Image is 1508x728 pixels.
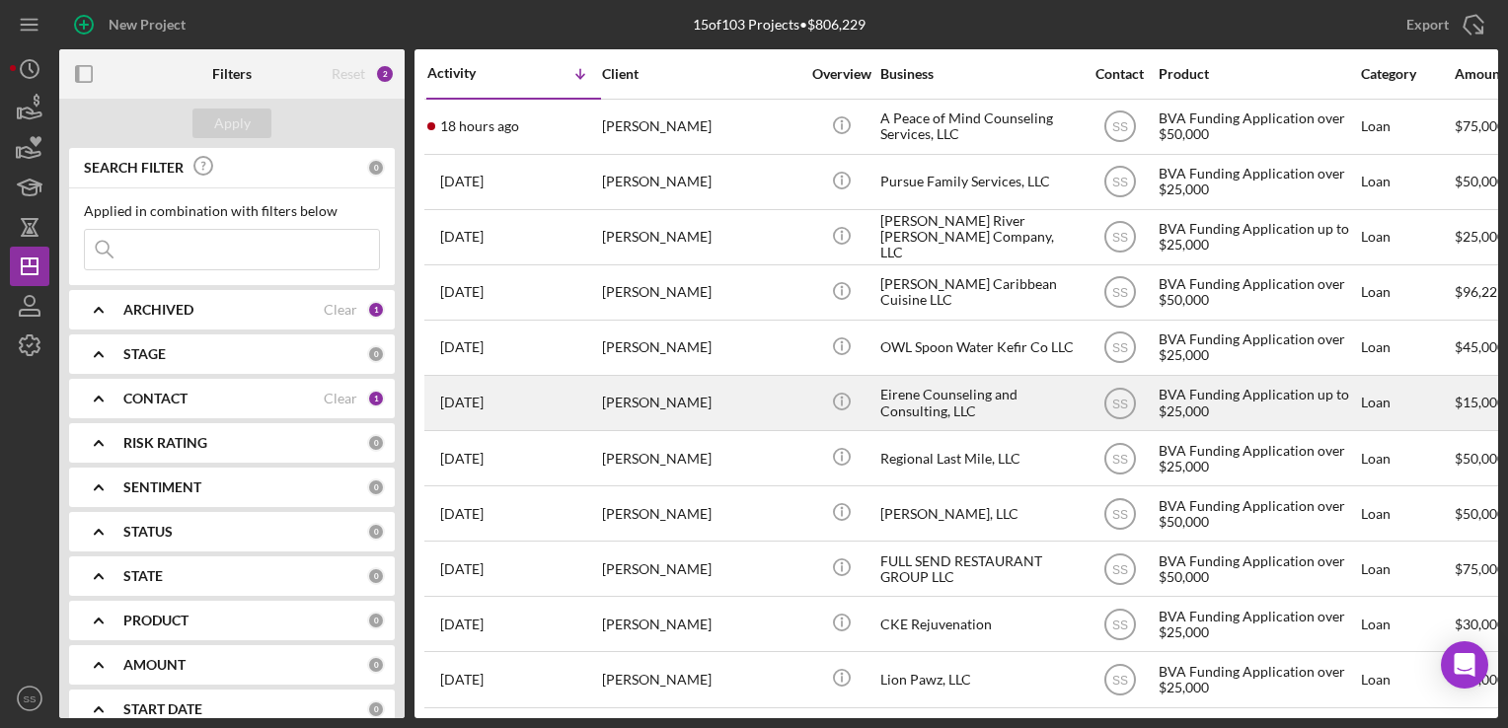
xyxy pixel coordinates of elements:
div: [PERSON_NAME], LLC [880,487,1078,540]
div: FULL SEND RESTAURANT GROUP LLC [880,543,1078,595]
text: SS [1111,562,1127,576]
div: Export [1406,5,1449,44]
div: 0 [367,345,385,363]
div: Clear [324,391,357,406]
b: STAGE [123,346,166,362]
time: 2025-08-09 17:27 [440,174,484,189]
div: 0 [367,567,385,585]
div: 1 [367,301,385,319]
time: 2025-08-04 19:12 [440,339,484,355]
div: 0 [367,612,385,629]
time: 2025-07-28 12:53 [440,451,484,467]
div: Loan [1361,211,1453,263]
div: Loan [1361,487,1453,540]
b: SENTIMENT [123,479,201,495]
div: Lion Pawz, LLC [880,653,1078,705]
div: Pursue Family Services, LLC [880,156,1078,208]
div: Open Intercom Messenger [1441,641,1488,689]
div: Loan [1361,322,1453,374]
time: 2025-08-11 20:11 [440,118,519,134]
div: 1 [367,390,385,407]
time: 2025-07-29 19:30 [440,395,484,410]
b: CONTACT [123,391,188,406]
div: Loan [1361,266,1453,319]
time: 2025-07-08 17:47 [440,672,484,688]
div: [PERSON_NAME] [602,432,799,484]
div: BVA Funding Application over $50,000 [1159,101,1356,153]
time: 2025-07-21 10:06 [440,506,484,522]
div: Loan [1361,156,1453,208]
div: 15 of 103 Projects • $806,229 [693,17,866,33]
div: Loan [1361,598,1453,650]
div: BVA Funding Application up to $25,000 [1159,377,1356,429]
b: Filters [212,66,252,82]
div: Loan [1361,101,1453,153]
div: New Project [109,5,186,44]
div: [PERSON_NAME] [602,543,799,595]
div: [PERSON_NAME] [602,156,799,208]
text: SS [1111,397,1127,410]
div: Apply [214,109,251,138]
div: Activity [427,65,514,81]
div: [PERSON_NAME] [602,653,799,705]
div: [PERSON_NAME] [602,211,799,263]
div: Loan [1361,377,1453,429]
text: SS [1111,231,1127,245]
text: SS [1111,286,1127,300]
div: 0 [367,159,385,177]
button: New Project [59,5,205,44]
b: PRODUCT [123,613,188,628]
b: STATUS [123,524,173,540]
div: [PERSON_NAME] [602,598,799,650]
div: BVA Funding Application up to $25,000 [1159,211,1356,263]
div: 0 [367,700,385,718]
div: CKE Rejuvenation [880,598,1078,650]
b: RISK RATING [123,435,207,451]
div: Contact [1083,66,1157,82]
time: 2025-08-07 12:57 [440,284,484,300]
div: [PERSON_NAME] [602,266,799,319]
div: BVA Funding Application over $50,000 [1159,266,1356,319]
div: [PERSON_NAME] Caribbean Cuisine LLC [880,266,1078,319]
div: [PERSON_NAME] [602,322,799,374]
time: 2025-08-07 18:18 [440,229,484,245]
div: A Peace of Mind Counseling Services, LLC [880,101,1078,153]
div: BVA Funding Application over $25,000 [1159,598,1356,650]
div: BVA Funding Application over $25,000 [1159,653,1356,705]
div: BVA Funding Application over $50,000 [1159,543,1356,595]
div: BVA Funding Application over $25,000 [1159,322,1356,374]
button: Export [1387,5,1498,44]
text: SS [1111,120,1127,134]
text: SS [1111,618,1127,631]
div: [PERSON_NAME] [602,377,799,429]
div: Reset [332,66,365,82]
div: Product [1159,66,1356,82]
div: Loan [1361,543,1453,595]
time: 2025-07-14 22:07 [440,617,484,632]
text: SS [24,693,37,704]
div: 0 [367,434,385,452]
div: Client [602,66,799,82]
div: [PERSON_NAME] River [PERSON_NAME] Company, LLC [880,211,1078,263]
div: 0 [367,478,385,496]
text: SS [1111,341,1127,355]
div: 0 [367,523,385,541]
b: ARCHIVED [123,302,193,318]
div: Applied in combination with filters below [84,203,380,219]
time: 2025-07-17 14:10 [440,561,484,577]
div: BVA Funding Application over $25,000 [1159,156,1356,208]
div: Category [1361,66,1453,82]
div: Overview [804,66,878,82]
div: 2 [375,64,395,84]
text: SS [1111,507,1127,521]
text: SS [1111,176,1127,189]
div: [PERSON_NAME] [602,101,799,153]
button: SS [10,679,49,718]
div: [PERSON_NAME] [602,487,799,540]
div: Regional Last Mile, LLC [880,432,1078,484]
div: Loan [1361,653,1453,705]
b: START DATE [123,701,202,717]
b: AMOUNT [123,657,186,673]
div: BVA Funding Application over $50,000 [1159,487,1356,540]
text: SS [1111,674,1127,688]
